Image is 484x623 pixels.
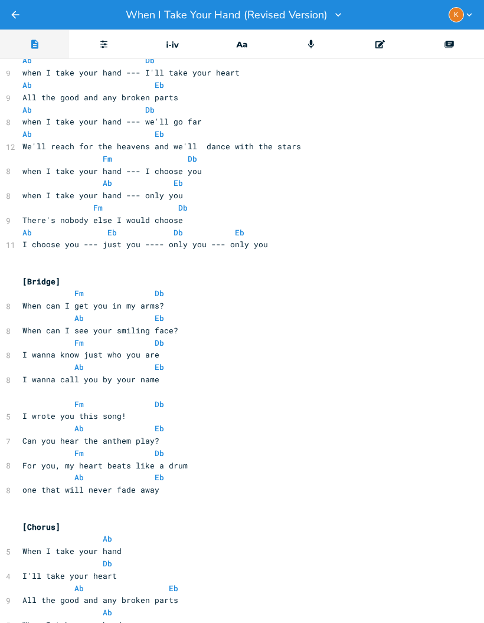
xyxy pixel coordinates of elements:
span: Ab [22,55,32,65]
span: Fm [74,399,84,409]
span: Db [174,227,183,238]
span: when I take your hand --- we'll go far [22,116,202,127]
span: Can you hear the anthem play? [22,435,159,446]
span: Ab [103,533,112,544]
span: When I take your hand [22,546,122,556]
span: Ab [22,129,32,139]
span: Fm [103,153,112,164]
span: Eb [155,80,164,90]
span: We'll reach for the heavens and we'll dance with the stars [22,141,301,152]
span: Eb [155,423,164,434]
span: Ab [74,423,84,434]
span: Ab [103,178,112,188]
span: Ab [74,583,84,594]
span: Db [145,55,155,65]
span: Fm [74,288,84,299]
span: Db [145,104,155,115]
span: Db [155,288,164,299]
span: Eb [169,583,178,594]
span: There's nobody else I would choose [22,215,183,225]
span: For you, my heart beats like a drum [22,460,188,471]
span: I wrote you this song! [22,411,126,421]
span: I choose you --- just you ---- only you --- only you [22,239,268,250]
button: K [449,7,475,22]
span: When I Take Your Hand (Revised Version) [126,9,328,20]
span: Eb [155,129,164,139]
span: [Bridge] [22,276,60,287]
span: All the good and any broken parts [22,595,178,605]
span: [Chorus] [22,522,60,532]
span: Ab [22,227,32,238]
span: I wanna call you by your name [22,374,159,385]
span: Db [155,448,164,458]
span: Db [188,153,197,164]
span: Ab [103,607,112,618]
span: Eb [174,178,183,188]
span: Ab [74,313,84,323]
div: kenleyknotes [449,7,464,22]
span: when I take your hand --- I'll take your heart [22,67,240,78]
span: Db [178,202,188,213]
span: When can I see your smiling face? [22,325,178,336]
span: All the good and any broken parts [22,92,178,103]
span: one that will never fade away [22,484,159,495]
span: Eb [155,362,164,372]
span: Ab [22,104,32,115]
span: Eb [155,472,164,483]
span: I'll take your heart [22,570,117,581]
span: Eb [235,227,244,238]
span: Db [155,337,164,348]
span: when I take your hand --- only you [22,190,183,201]
span: Fm [93,202,103,213]
span: Ab [74,362,84,372]
span: Db [155,399,164,409]
span: Eb [107,227,117,238]
span: Eb [155,313,164,323]
span: Db [103,558,112,569]
span: Fm [74,448,84,458]
span: Ab [74,472,84,483]
span: I wanna know just who you are [22,349,159,360]
span: Fm [74,337,84,348]
span: When can I get you in my arms? [22,300,164,311]
span: when I take your hand --- I choose you [22,166,202,176]
span: Ab [22,80,32,90]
